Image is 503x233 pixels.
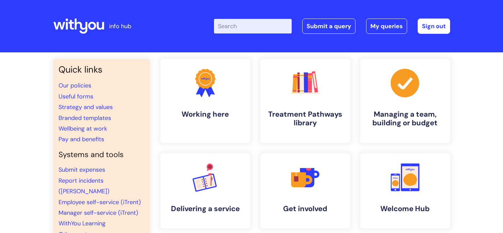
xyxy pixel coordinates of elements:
[365,110,445,128] h4: Managing a team, building or budget
[59,166,105,174] a: Submit expenses
[266,204,345,213] h4: Get involved
[59,125,107,133] a: Wellbeing at work
[365,204,445,213] h4: Welcome Hub
[214,19,292,33] input: Search
[59,64,145,75] h3: Quick links
[160,59,250,143] a: Working here
[59,150,145,159] h4: Systems and tools
[360,59,450,143] a: Managing a team, building or budget
[59,114,111,122] a: Branded templates
[418,19,450,34] a: Sign out
[366,19,407,34] a: My queries
[109,21,131,31] p: info hub
[302,19,356,34] a: Submit a query
[59,209,138,217] a: Manager self-service (iTrent)
[260,153,350,228] a: Get involved
[59,219,105,227] a: WithYou Learning
[160,153,250,228] a: Delivering a service
[214,19,450,34] div: | -
[266,110,345,128] h4: Treatment Pathways library
[59,92,93,100] a: Useful forms
[166,110,245,119] h4: Working here
[59,198,141,206] a: Employee self-service (iTrent)
[260,59,350,143] a: Treatment Pathways library
[59,177,109,195] a: Report incidents ([PERSON_NAME])
[166,204,245,213] h4: Delivering a service
[59,135,104,143] a: Pay and benefits
[360,153,450,228] a: Welcome Hub
[59,103,113,111] a: Strategy and values
[59,82,91,89] a: Our policies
